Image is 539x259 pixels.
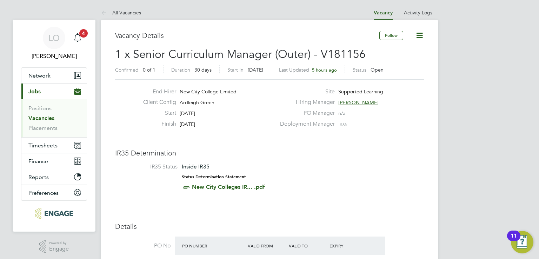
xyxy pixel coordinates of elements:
span: Jobs [28,88,41,95]
div: Valid To [287,239,328,252]
button: Reports [21,169,87,185]
span: Engage [49,246,69,252]
button: Finance [21,153,87,169]
span: Finance [28,158,48,165]
button: Follow [379,31,403,40]
label: Duration [171,67,190,73]
span: Open [371,67,384,73]
div: Expiry [328,239,369,252]
a: 4 [71,27,85,49]
label: Last Updated [279,67,309,73]
span: n/a [338,110,345,117]
label: Start [138,109,176,117]
button: Network [21,68,87,83]
div: PO Number [180,239,246,252]
span: New City College Limited [180,88,237,95]
span: [DATE] [180,121,195,127]
a: Positions [28,105,52,112]
span: Ardleigh Green [180,99,214,106]
label: PO No [115,242,171,250]
h3: IR35 Determination [115,148,424,158]
img: morganhunt-logo-retina.png [35,208,73,219]
label: Finish [138,120,176,128]
span: Preferences [28,190,59,196]
span: [DATE] [180,110,195,117]
label: Deployment Manager [276,120,335,128]
label: Status [353,67,366,73]
label: IR35 Status [122,163,178,171]
span: Inside IR35 [182,163,209,170]
label: Start In [227,67,244,73]
span: n/a [340,121,347,127]
a: Powered byEngage [39,240,69,253]
span: [DATE] [248,67,263,73]
div: Valid From [246,239,287,252]
span: 0 of 1 [143,67,155,73]
a: Placements [28,125,58,131]
button: Timesheets [21,138,87,153]
button: Open Resource Center, 11 new notifications [511,231,533,253]
span: 5 hours ago [312,67,337,73]
span: [PERSON_NAME] [338,99,379,106]
a: Go to home page [21,208,87,219]
a: Activity Logs [404,9,432,16]
button: Preferences [21,185,87,200]
span: Network [28,72,51,79]
div: Jobs [21,99,87,137]
span: Luke O'Neill [21,52,87,60]
span: Timesheets [28,142,58,149]
div: 11 [511,236,517,245]
h3: Vacancy Details [115,31,379,40]
label: Hiring Manager [276,99,335,106]
button: Jobs [21,84,87,99]
a: All Vacancies [101,9,141,16]
label: Client Config [138,99,176,106]
a: Vacancy [374,10,393,16]
span: 30 days [194,67,212,73]
span: Powered by [49,240,69,246]
label: Confirmed [115,67,139,73]
label: Site [276,88,335,95]
a: LO[PERSON_NAME] [21,27,87,60]
a: New City Colleges IR... .pdf [192,184,265,190]
span: 4 [79,29,88,38]
span: Supported Learning [338,88,383,95]
span: 1 x Senior Curriculum Manager (Outer) - V181156 [115,47,366,61]
h3: Details [115,222,424,231]
label: End Hirer [138,88,176,95]
span: LO [48,33,60,42]
nav: Main navigation [13,20,95,232]
span: Reports [28,174,49,180]
label: PO Manager [276,109,335,117]
strong: Status Determination Statement [182,174,246,179]
a: Vacancies [28,115,54,121]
